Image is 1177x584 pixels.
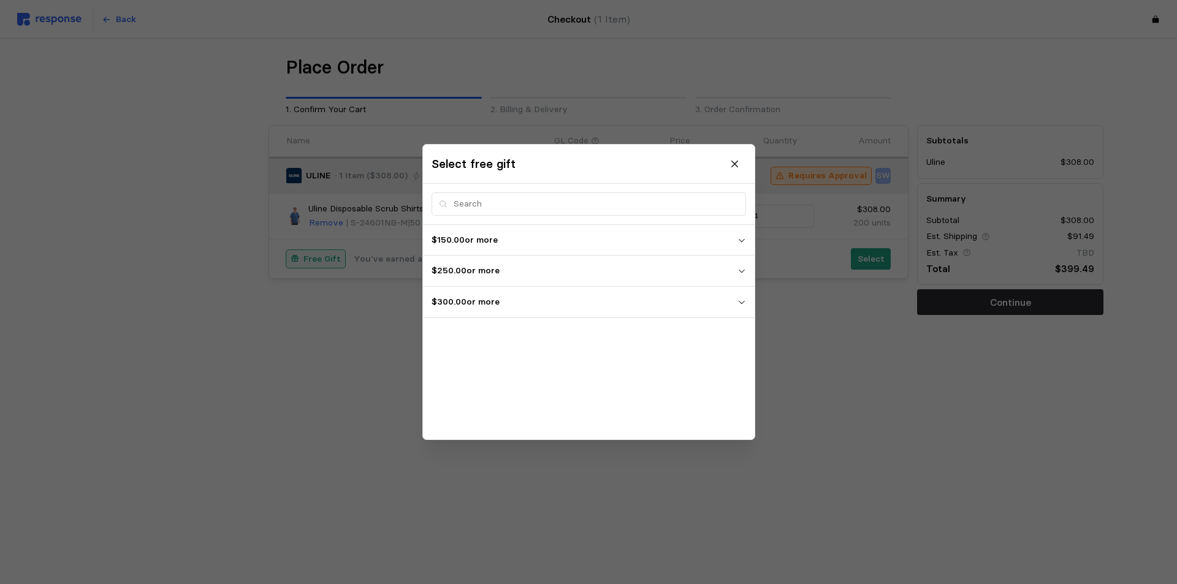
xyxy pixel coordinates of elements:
button: $300.00or more [423,287,755,317]
p: $150.00 or more [432,233,737,247]
p: $300.00 or more [432,295,737,309]
h3: Select free gift [432,156,516,172]
input: Search [454,193,739,215]
button: $150.00or more [423,225,755,256]
p: $250.00 or more [432,265,737,278]
button: $250.00or more [423,256,755,287]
